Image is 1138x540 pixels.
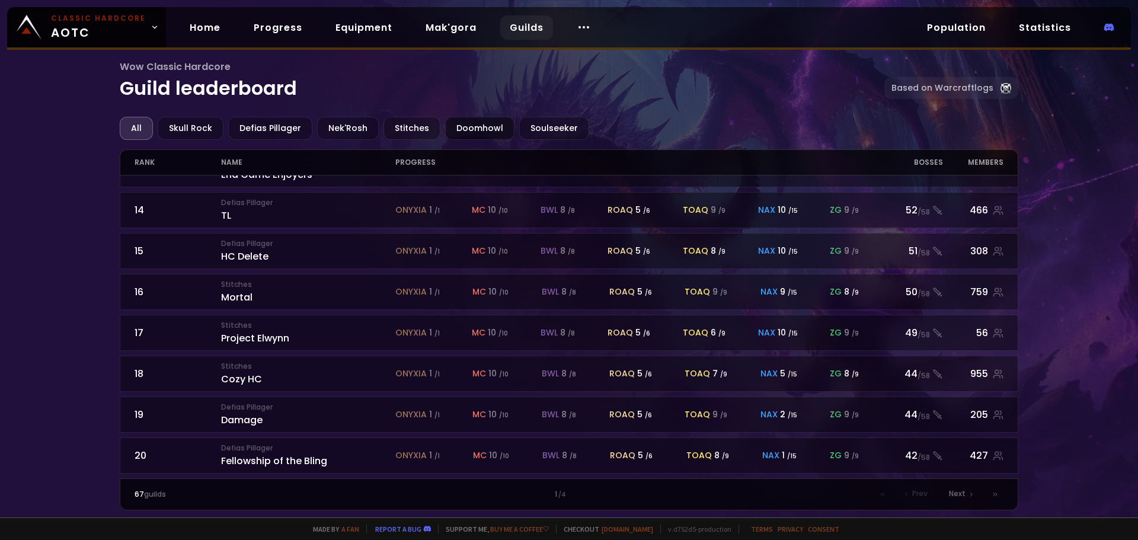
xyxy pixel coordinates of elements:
a: [DOMAIN_NAME] [602,525,653,533]
div: 9 [712,286,727,298]
small: / 9 [720,288,727,297]
small: / 15 [788,329,798,338]
small: / 15 [788,370,797,379]
span: nax [760,368,778,380]
span: toaq [685,408,710,421]
div: 8 [844,368,859,380]
div: 1 [429,245,440,257]
div: 18 [135,366,222,381]
div: 9 [844,327,859,339]
small: / 9 [718,247,725,256]
a: Based on Warcraftlogs [884,77,1018,99]
div: 955 [943,366,1004,381]
div: 9 [844,408,859,421]
span: onyxia [395,245,427,257]
span: onyxia [395,204,427,216]
small: / 9 [852,329,859,338]
div: 10 [488,327,508,339]
span: Next [949,488,966,499]
small: / 1 [434,452,440,461]
small: / 8 [569,288,576,297]
div: 5 [780,368,797,380]
span: nax [758,204,775,216]
div: 2 [780,408,797,421]
small: Stitches [221,361,395,372]
span: nax [762,449,779,462]
a: Privacy [778,525,803,533]
span: nax [758,245,775,257]
a: Report a bug [375,525,421,533]
small: / 15 [788,288,797,297]
small: / 58 [918,411,930,422]
div: Doomhowl [445,117,514,140]
span: 67 [135,489,144,499]
h1: Guild leaderboard [120,59,885,103]
small: / 9 [852,452,859,461]
small: / 6 [643,206,650,215]
div: 308 [943,244,1004,258]
span: mc [472,408,486,421]
small: Classic Hardcore [51,13,146,24]
div: Fellowship of the Bling [221,443,395,468]
small: / 1 [434,370,440,379]
span: onyxia [395,327,427,339]
a: 20Defias PillagerFellowship of the Blingonyxia 1 /1mc 10 /10bwl 8 /8roaq 5 /6toaq 8 /9nax 1 /15zg... [120,437,1019,474]
div: 1 [429,449,440,462]
small: / 9 [852,370,859,379]
div: 1 [429,368,440,380]
div: Cozy HC [221,361,395,386]
small: / 8 [569,370,576,379]
small: / 8 [568,247,575,256]
small: / 58 [918,248,930,258]
div: 1 [429,408,440,421]
div: Defias Pillager [228,117,312,140]
span: mc [472,245,485,257]
div: TL [221,197,395,223]
small: / 58 [918,207,930,218]
span: bwl [541,204,558,216]
div: 52 [873,203,942,218]
span: nax [760,286,778,298]
span: toaq [685,368,710,380]
div: 9 [712,408,727,421]
span: zg [830,204,842,216]
small: / 9 [720,370,727,379]
div: 466 [943,203,1004,218]
div: 16 [135,285,222,299]
small: Defias Pillager [221,402,395,413]
div: Mortal [221,279,395,305]
small: / 58 [918,289,930,299]
div: 5 [638,449,653,462]
span: bwl [541,327,558,339]
div: 10 [488,408,509,421]
div: 9 [844,449,859,462]
a: a fan [341,525,359,533]
span: roaq [608,327,633,339]
small: / 1 [434,247,440,256]
a: 17StitchesProject Elwynnonyxia 1 /1mc 10 /10bwl 8 /8roaq 5 /6toaq 6 /9nax 10 /15zg 9 /949/5856 [120,315,1019,351]
div: 5 [635,204,650,216]
div: 205 [943,407,1004,422]
div: 10 [488,245,508,257]
div: 17 [135,325,222,340]
small: / 6 [643,247,650,256]
div: 8 [560,327,575,339]
div: 10 [489,449,509,462]
span: toaq [685,286,710,298]
div: 20 [135,448,222,463]
a: Consent [808,525,839,533]
div: 44 [873,407,942,422]
span: toaq [683,245,708,257]
div: Project Elwynn [221,320,395,346]
span: Prev [912,488,928,499]
small: Defias Pillager [221,443,395,453]
small: / 6 [645,452,653,461]
div: 1 [429,286,440,298]
div: Bosses [873,150,942,175]
span: roaq [609,408,635,421]
small: / 6 [643,329,650,338]
span: zg [830,408,842,421]
div: 10 [488,286,509,298]
div: rank [135,150,222,175]
small: / 10 [499,288,509,297]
